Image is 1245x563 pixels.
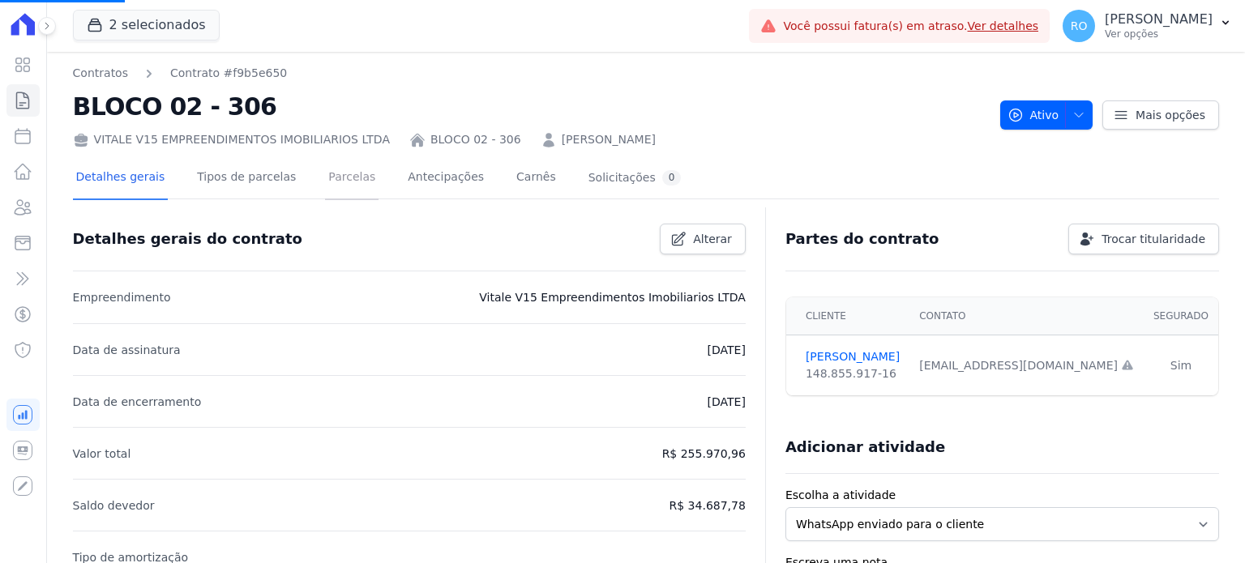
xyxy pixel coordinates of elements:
nav: Breadcrumb [73,65,987,82]
a: Trocar titularidade [1068,224,1219,254]
h2: BLOCO 02 - 306 [73,88,987,125]
label: Escolha a atividade [785,487,1219,504]
a: Contratos [73,65,128,82]
p: Valor total [73,444,131,463]
nav: Breadcrumb [73,65,288,82]
a: Detalhes gerais [73,157,169,200]
a: Antecipações [404,157,487,200]
a: Parcelas [325,157,379,200]
th: Cliente [786,297,909,335]
span: RO [1071,20,1088,32]
a: [PERSON_NAME] [806,348,900,365]
p: Saldo devedor [73,496,155,515]
p: [PERSON_NAME] [1105,11,1213,28]
h3: Partes do contrato [785,229,939,249]
span: Alterar [693,231,732,247]
p: R$ 255.970,96 [662,444,746,463]
div: [EMAIL_ADDRESS][DOMAIN_NAME] [919,357,1134,374]
a: Contrato #f9b5e650 [170,65,287,82]
h3: Adicionar atividade [785,437,945,457]
button: RO [PERSON_NAME] Ver opções [1050,3,1245,49]
span: Mais opções [1136,107,1205,123]
p: Data de encerramento [73,392,202,412]
div: VITALE V15 EMPREENDIMENTOS IMOBILIARIOS LTDA [73,131,390,148]
button: 2 selecionados [73,10,220,41]
p: [DATE] [708,340,746,360]
td: Sim [1144,335,1218,396]
div: 148.855.917-16 [806,365,900,382]
p: Empreendimento [73,288,171,307]
a: BLOCO 02 - 306 [430,131,521,148]
p: [DATE] [708,392,746,412]
div: 0 [662,170,682,186]
p: Ver opções [1105,28,1213,41]
span: Ativo [1008,100,1059,130]
a: Ver detalhes [968,19,1039,32]
a: Tipos de parcelas [194,157,299,200]
a: Solicitações0 [585,157,685,200]
span: Trocar titularidade [1102,231,1205,247]
p: Vitale V15 Empreendimentos Imobiliarios LTDA [479,288,746,307]
div: Solicitações [588,170,682,186]
th: Contato [909,297,1144,335]
a: Carnês [513,157,559,200]
p: R$ 34.687,78 [670,496,746,515]
button: Ativo [1000,100,1093,130]
p: Data de assinatura [73,340,181,360]
th: Segurado [1144,297,1218,335]
h3: Detalhes gerais do contrato [73,229,302,249]
a: [PERSON_NAME] [562,131,656,148]
span: Você possui fatura(s) em atraso. [783,18,1038,35]
a: Alterar [660,224,746,254]
a: Mais opções [1102,100,1219,130]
